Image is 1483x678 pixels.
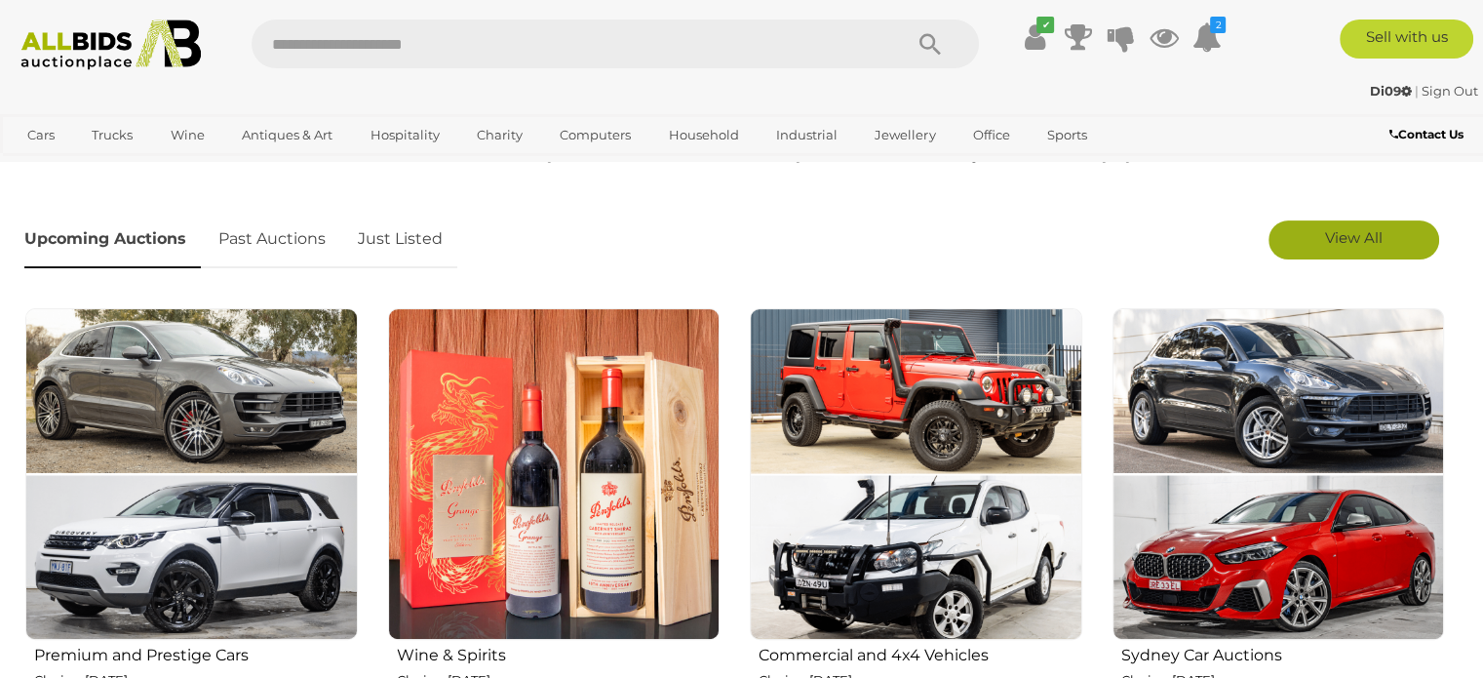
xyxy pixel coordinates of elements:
[1389,127,1463,141] b: Contact Us
[24,211,201,268] a: Upcoming Auctions
[656,119,752,151] a: Household
[1325,228,1383,247] span: View All
[547,119,644,151] a: Computers
[1112,308,1445,641] img: Sydney Car Auctions
[1389,124,1468,145] a: Contact Us
[11,20,212,70] img: Allbids.com.au
[862,119,948,151] a: Jewellery
[1422,83,1478,99] a: Sign Out
[1034,119,1100,151] a: Sports
[25,308,358,641] img: Premium and Prestige Cars
[1121,642,1445,664] h2: Sydney Car Auctions
[1415,83,1419,99] span: |
[158,119,217,151] a: Wine
[1005,147,1040,163] strong: Wine
[1191,20,1221,55] a: 2
[1370,83,1415,99] a: Di09
[343,211,457,268] a: Just Listed
[204,211,340,268] a: Past Auctions
[763,119,850,151] a: Industrial
[1020,20,1049,55] a: ✔
[388,308,721,641] img: Wine & Spirits
[1036,17,1054,33] i: ✔
[750,308,1082,641] img: Commercial and 4x4 Vehicles
[1210,17,1226,33] i: 2
[759,642,1082,664] h2: Commercial and 4x4 Vehicles
[881,20,979,68] button: Search
[34,642,358,664] h2: Premium and Prestige Cars
[79,119,145,151] a: Trucks
[15,151,178,183] a: [GEOGRAPHIC_DATA]
[960,119,1023,151] a: Office
[1268,220,1439,259] a: View All
[1340,20,1473,59] a: Sell with us
[358,119,452,151] a: Hospitality
[229,119,345,151] a: Antiques & Art
[397,642,721,664] h2: Wine & Spirits
[884,147,914,163] strong: Cars
[464,119,535,151] a: Charity
[15,119,67,151] a: Cars
[1370,83,1412,99] strong: Di09
[917,147,980,163] strong: Jewellery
